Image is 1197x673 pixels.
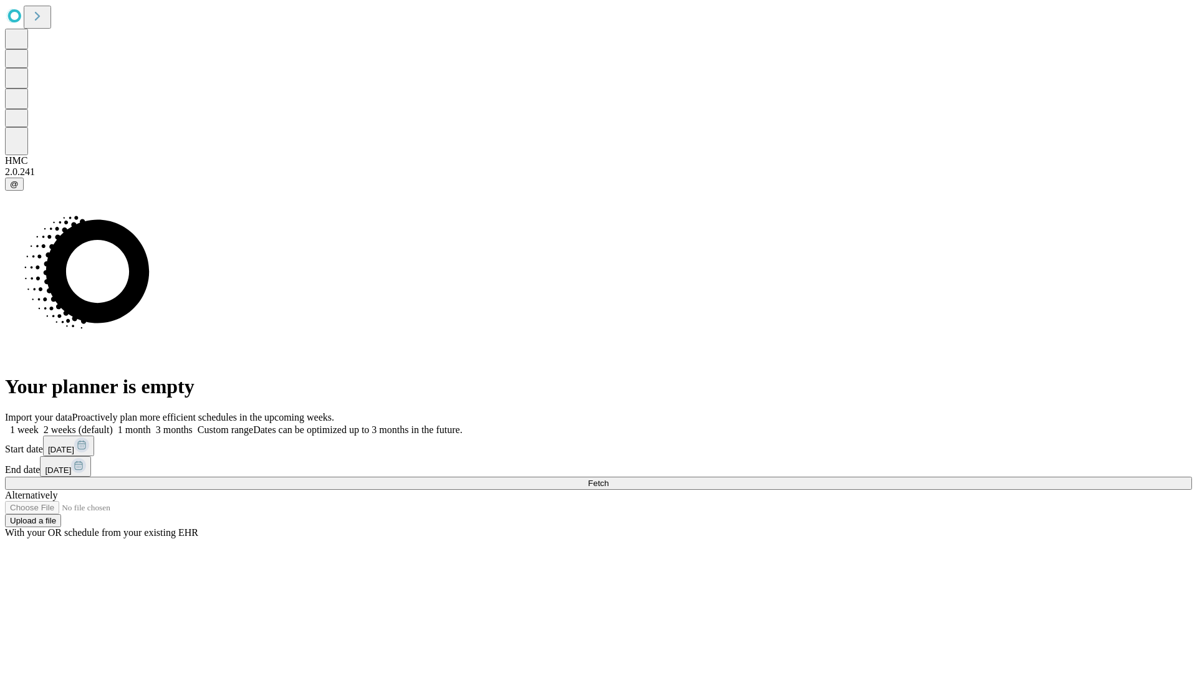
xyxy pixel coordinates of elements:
[5,155,1192,166] div: HMC
[5,412,72,422] span: Import your data
[10,179,19,189] span: @
[44,424,113,435] span: 2 weeks (default)
[45,465,71,475] span: [DATE]
[5,514,61,527] button: Upload a file
[588,479,608,488] span: Fetch
[10,424,39,435] span: 1 week
[118,424,151,435] span: 1 month
[5,477,1192,490] button: Fetch
[156,424,193,435] span: 3 months
[5,490,57,500] span: Alternatively
[5,166,1192,178] div: 2.0.241
[48,445,74,454] span: [DATE]
[5,456,1192,477] div: End date
[5,375,1192,398] h1: Your planner is empty
[72,412,334,422] span: Proactively plan more efficient schedules in the upcoming weeks.
[5,178,24,191] button: @
[253,424,462,435] span: Dates can be optimized up to 3 months in the future.
[5,436,1192,456] div: Start date
[198,424,253,435] span: Custom range
[43,436,94,456] button: [DATE]
[5,527,198,538] span: With your OR schedule from your existing EHR
[40,456,91,477] button: [DATE]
